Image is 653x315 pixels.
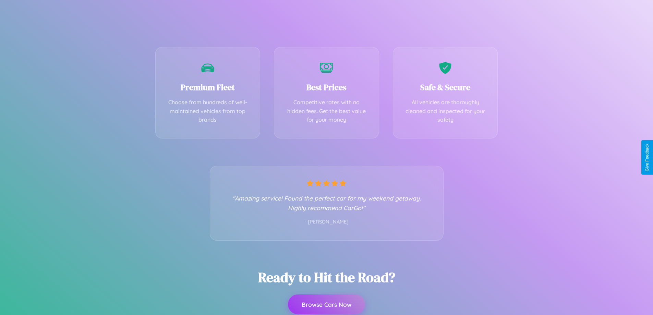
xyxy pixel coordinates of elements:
p: Competitive rates with no hidden fees. Get the best value for your money [285,98,368,124]
h3: Safe & Secure [403,82,487,93]
p: All vehicles are thoroughly cleaned and inspected for your safety [403,98,487,124]
p: "Amazing service! Found the perfect car for my weekend getaway. Highly recommend CarGo!" [224,193,430,213]
h2: Ready to Hit the Road? [258,268,395,287]
h3: Best Prices [285,82,368,93]
h3: Premium Fleet [166,82,250,93]
button: Browse Cars Now [288,294,365,314]
p: Choose from hundreds of well-maintained vehicles from top brands [166,98,250,124]
div: Give Feedback [645,144,650,171]
p: - [PERSON_NAME] [224,218,430,227]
